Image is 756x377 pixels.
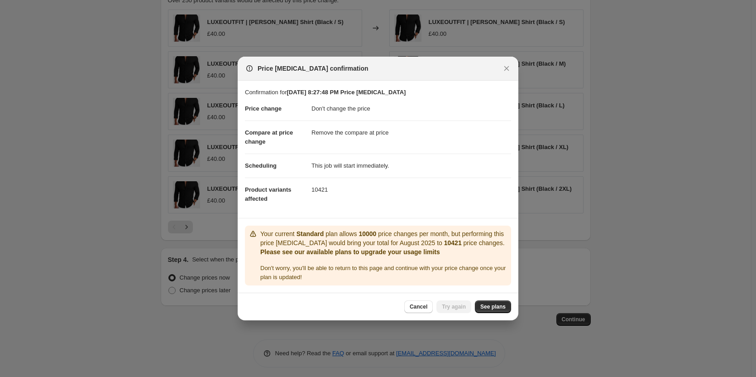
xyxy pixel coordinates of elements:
b: 10000 [359,230,376,237]
dd: 10421 [311,178,511,202]
a: See plans [475,300,511,313]
span: Scheduling [245,162,277,169]
span: Don ' t worry, you ' ll be able to return to this page and continue with your price change once y... [260,265,506,280]
button: Close [500,62,513,75]
span: Cancel [410,303,427,310]
span: See plans [480,303,506,310]
span: Product variants affected [245,186,292,202]
dd: Remove the compare at price [311,121,511,145]
p: Please see our available plans to upgrade your usage limits [260,247,507,256]
b: Standard [297,230,324,237]
button: Cancel [404,300,433,313]
span: Price change [245,105,282,112]
dd: Don't change the price [311,97,511,121]
p: Your current plan allows price changes per month, but performing this price [MEDICAL_DATA] would ... [260,229,507,247]
span: Compare at price change [245,129,293,145]
dd: This job will start immediately. [311,154,511,178]
p: Confirmation for [245,88,511,97]
span: Price [MEDICAL_DATA] confirmation [258,64,368,73]
b: 10421 [444,239,462,246]
b: [DATE] 8:27:48 PM Price [MEDICAL_DATA] [287,89,406,96]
